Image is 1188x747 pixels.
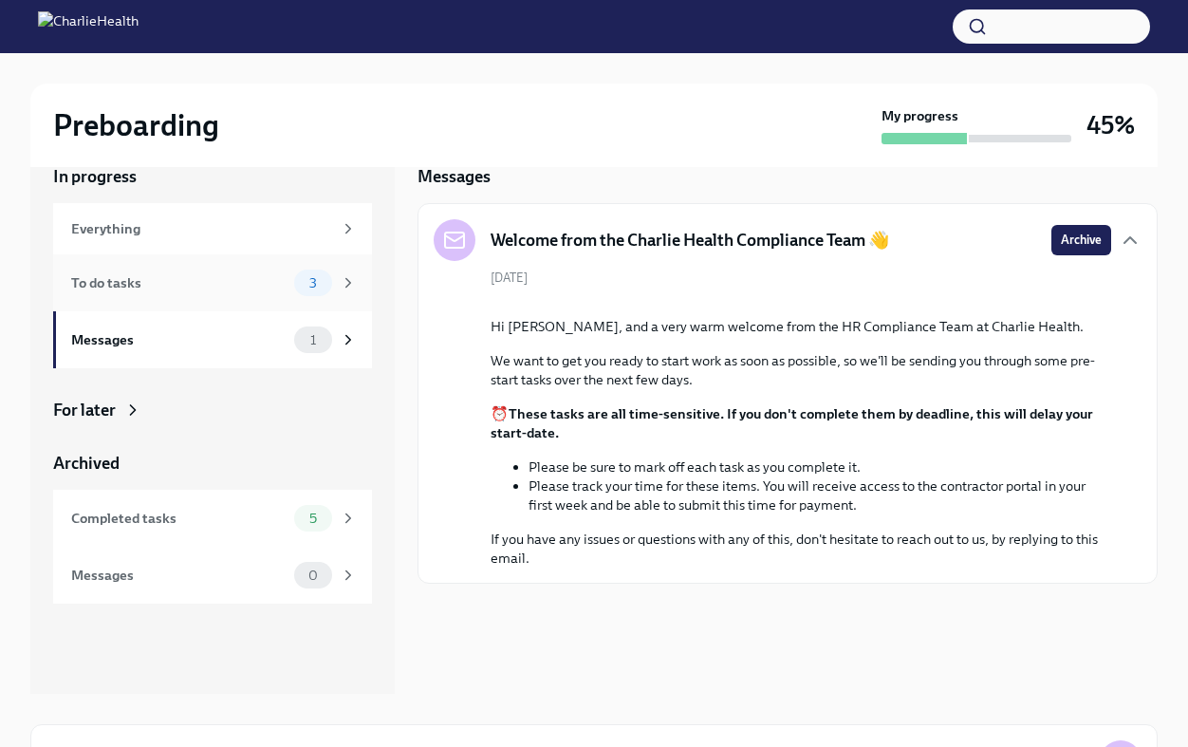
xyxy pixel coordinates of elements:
a: Everything [53,203,372,254]
h5: Messages [418,165,491,188]
a: Archived [53,452,372,475]
p: Hi [PERSON_NAME], and a very warm welcome from the HR Compliance Team at Charlie Health. [491,317,1111,336]
span: 1 [299,333,327,347]
h5: Welcome from the Charlie Health Compliance Team 👋 [491,229,889,252]
div: Messages [71,329,287,350]
div: Everything [71,218,332,239]
div: To do tasks [71,272,287,293]
a: Messages0 [53,547,372,604]
div: Messages [71,565,287,586]
div: For later [53,399,116,421]
a: To do tasks3 [53,254,372,311]
button: Archive [1051,225,1111,255]
span: 5 [298,512,328,526]
span: [DATE] [491,269,528,287]
h2: Preboarding [53,106,219,144]
h3: 45% [1086,108,1135,142]
a: For later [53,399,372,421]
a: Messages1 [53,311,372,368]
p: If you have any issues or questions with any of this, don't hesitate to reach out to us, by reply... [491,530,1111,568]
p: We want to get you ready to start work as soon as possible, so we'll be sending you through some ... [491,351,1111,389]
div: Completed tasks [71,508,287,529]
p: ⏰ [491,404,1111,442]
img: CharlieHealth [38,11,139,42]
span: 3 [298,276,328,290]
a: In progress [53,165,372,188]
strong: My progress [882,106,958,125]
li: Please track your time for these items. You will receive access to the contractor portal in your ... [529,476,1111,514]
a: Completed tasks5 [53,490,372,547]
li: Please be sure to mark off each task as you complete it. [529,458,1111,476]
span: 0 [297,569,329,583]
strong: These tasks are all time-sensitive. If you don't complete them by deadline, this will delay your ... [491,405,1093,441]
span: Archive [1061,231,1102,250]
